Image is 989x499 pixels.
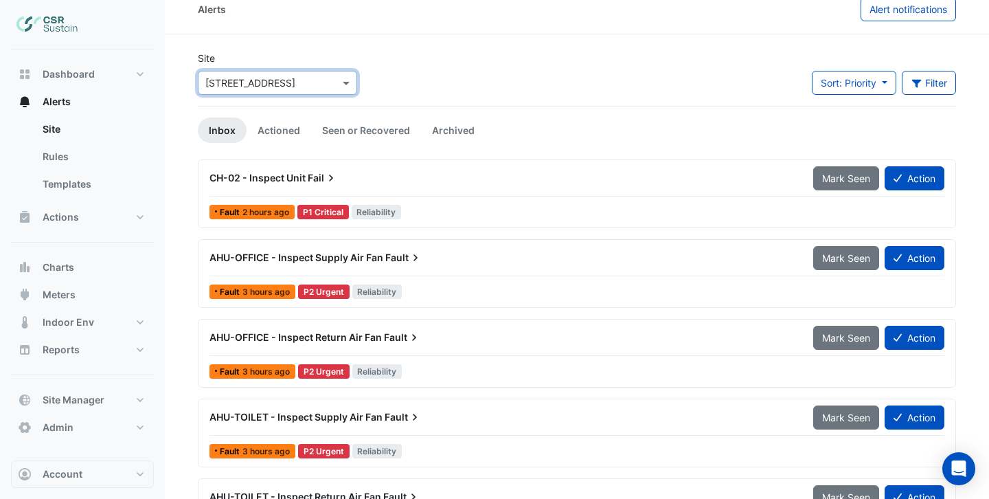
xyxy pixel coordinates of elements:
[942,452,975,485] div: Open Intercom Messenger
[18,315,32,329] app-icon: Indoor Env
[902,71,957,95] button: Filter
[421,118,486,143] a: Archived
[869,3,947,15] span: Alert notifications
[32,115,154,143] a: Site
[11,88,154,115] button: Alerts
[813,406,879,430] button: Mark Seen
[198,51,215,65] label: Site
[242,446,290,456] span: Wed 15-Oct-2025 08:15 CEST
[209,411,383,423] span: AHU-TOILET - Inspect Supply Air Fan
[220,208,242,217] span: Fault
[352,285,402,299] span: Reliability
[813,326,879,350] button: Mark Seen
[384,331,421,344] span: Fault
[813,166,879,190] button: Mark Seen
[242,287,290,297] span: Wed 15-Oct-2025 08:15 CEST
[11,281,154,309] button: Meters
[242,207,289,217] span: Wed 15-Oct-2025 09:15 CEST
[32,143,154,170] a: Rules
[308,171,338,185] span: Fail
[298,364,350,379] div: P2 Urgent
[220,368,242,376] span: Fault
[220,447,242,456] span: Fault
[43,421,73,434] span: Admin
[352,364,402,379] span: Reliability
[11,203,154,231] button: Actions
[11,414,154,441] button: Admin
[813,246,879,270] button: Mark Seen
[43,393,104,407] span: Site Manager
[821,77,876,89] span: Sort: Priority
[247,118,311,143] a: Actioned
[209,172,306,184] span: CH-02 - Inspect Unit
[18,343,32,357] app-icon: Reports
[18,67,32,81] app-icon: Dashboard
[885,326,944,350] button: Action
[43,95,71,109] span: Alerts
[242,366,290,377] span: Wed 15-Oct-2025 08:15 CEST
[812,71,896,95] button: Sort: Priority
[43,343,80,357] span: Reports
[18,260,32,274] app-icon: Charts
[43,467,82,481] span: Account
[822,412,870,423] span: Mark Seen
[209,252,383,263] span: AHU-OFFICE - Inspect Supply Air Fan
[32,170,154,198] a: Templates
[11,115,154,203] div: Alerts
[18,288,32,302] app-icon: Meters
[298,444,350,458] div: P2 Urgent
[885,406,944,430] button: Action
[43,67,95,81] span: Dashboard
[16,11,78,38] img: Company Logo
[885,246,944,270] button: Action
[885,166,944,190] button: Action
[43,288,76,302] span: Meters
[43,315,94,329] span: Indoor Env
[11,336,154,364] button: Reports
[11,254,154,281] button: Charts
[11,60,154,88] button: Dashboard
[18,393,32,407] app-icon: Site Manager
[220,288,242,296] span: Fault
[311,118,421,143] a: Seen or Recovered
[298,285,350,299] div: P2 Urgent
[198,2,226,16] div: Alerts
[209,331,382,343] span: AHU-OFFICE - Inspect Return Air Fan
[11,386,154,414] button: Site Manager
[385,410,422,424] span: Fault
[18,95,32,109] app-icon: Alerts
[198,118,247,143] a: Inbox
[352,444,402,458] span: Reliability
[822,252,870,264] span: Mark Seen
[43,260,74,274] span: Charts
[18,210,32,224] app-icon: Actions
[43,210,79,224] span: Actions
[18,421,32,434] app-icon: Admin
[822,173,870,184] span: Mark Seen
[385,251,422,265] span: Fault
[297,205,349,219] div: P1 Critical
[822,332,870,344] span: Mark Seen
[11,461,154,488] button: Account
[11,309,154,336] button: Indoor Env
[352,205,402,219] span: Reliability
